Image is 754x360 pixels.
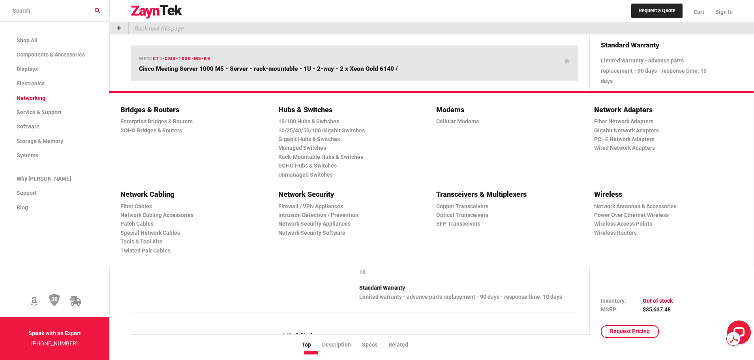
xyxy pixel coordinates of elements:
[601,296,643,305] td: Inventory
[17,51,85,58] span: Components & Accessories
[278,228,420,237] a: Network Security Software
[710,2,733,22] a: Sign In
[359,292,578,302] p: Limited warranty - advance parts replacement - 90 days - response time: 10 days
[436,188,578,200] a: Transceivers & Multiplexers
[17,123,39,130] span: Software
[278,135,420,143] a: Gigabit Hubs & Switches
[436,219,578,228] a: SFP Transceivers
[17,80,45,87] span: Electronics
[594,211,736,219] a: Power Over Ethernet Wireless
[131,5,183,19] img: logo
[17,190,37,196] span: Support
[359,268,578,278] p: 10
[31,340,78,347] a: [PHONE_NUMBER]
[594,135,736,143] a: PCI-E Network Adapters
[17,109,62,115] span: Service & Support
[594,117,736,126] a: Fiber Network Adapters
[302,340,322,349] li: Top
[28,330,81,336] strong: Speak with an Expert
[594,228,736,237] a: Wireless Routers
[120,219,263,228] a: Patch Cables
[278,117,420,126] a: 10/100 Hubs & Switches
[120,228,263,237] a: Special Network Cables
[594,202,736,211] a: Network Antennas & Accessories
[120,104,263,115] a: Bridges & Routers
[120,202,263,211] a: Fiber Cables
[694,9,704,15] span: Cart
[49,293,60,307] img: 30 Day Return Policy
[643,305,673,314] td: $35,637.48
[120,188,263,200] a: Network Cabling
[17,95,45,101] span: Networking
[594,104,736,115] a: Network Adapters
[359,283,578,293] p: Standard Warranty
[278,211,420,219] a: Intrusion Detection / Prevention
[436,104,578,115] a: Modems
[278,143,420,152] a: Managed Switches
[120,117,263,126] a: Enterprise Bridges & Routers
[436,202,578,211] a: Copper Transceivers
[278,153,420,161] a: Rack-Mountable Hubs & Switches
[631,4,683,19] a: Request a Quote
[643,298,673,304] span: Out of stock
[601,325,659,338] a: Request Pricing
[601,305,643,314] td: MSRP
[436,117,578,126] a: Cellular Modems
[139,65,398,72] span: Cisco Meeting Server 1000 M5 - Server - rack-mountable - 1U - 2-way - 2 x Xeon Gold 6140 /
[278,170,420,179] a: Unmanaged Switches
[17,152,38,158] span: Systems
[594,188,736,200] a: Wireless
[120,211,263,219] a: Network Cabling Accessories
[137,87,343,243] img: CTI-CMS-1000-M5-K9 -- Cisco Meeting Server 1000 M5 - Server - rack-mountable - 1U - 2-way - 2 x X...
[278,126,420,135] a: 10/25/40/50/100 Gigabit Switches
[278,188,420,200] a: Network Security
[278,161,420,170] a: SOHO Hubs & Switches
[594,219,736,228] a: Wireless Access Points
[120,246,263,255] a: Twisted Pair Cables
[278,202,420,211] a: Firewall / VPN Appliances
[17,138,63,144] span: Storage & Memory
[17,37,38,43] span: Shop All
[688,2,710,22] a: Cart
[388,340,419,349] li: Related
[601,56,716,87] p: Limited warranty - advance parts replacement - 90 days - response time: 10 days
[601,40,716,54] h4: Standard Warranty
[129,22,183,34] p: Bookmark this page
[362,340,388,349] li: Specs
[278,104,420,115] a: Hubs & Switches
[283,332,578,342] h2: Highlights
[17,66,38,72] span: Displays
[120,237,263,246] a: Tools & Tool Kits
[436,211,578,219] a: Optical Transceivers
[17,204,28,211] span: Blog
[131,333,274,341] h6: CTI-CMS-1000-M5-K9
[322,340,362,349] li: Description
[120,126,263,135] a: SOHO Bridges & Routers
[721,317,754,351] iframe: LiveChat chat widget
[17,175,71,182] span: Why [PERSON_NAME]
[153,56,210,61] span: CTI-CMS-1000-M5-K9
[594,126,736,135] a: Gigabit Network Adapters
[139,55,210,62] h6: mpn:
[278,219,420,228] a: Network Security Appliances
[594,143,736,152] a: Wired Network Adapters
